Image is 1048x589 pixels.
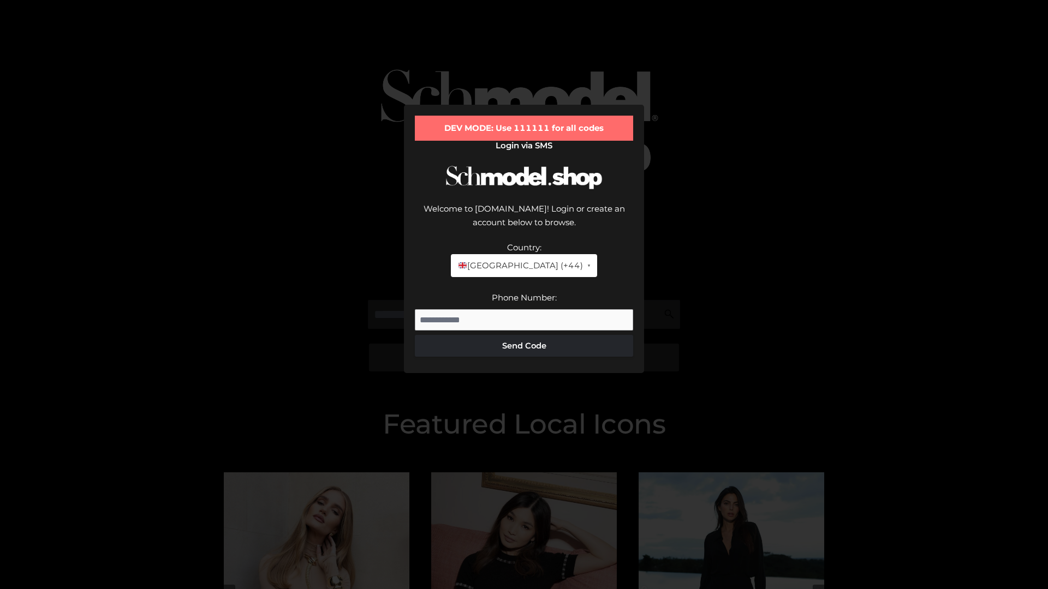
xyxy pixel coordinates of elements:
label: Phone Number: [492,292,557,303]
label: Country: [507,242,541,253]
button: Send Code [415,335,633,357]
span: [GEOGRAPHIC_DATA] (+44) [457,259,582,273]
div: DEV MODE: Use 111111 for all codes [415,116,633,141]
div: Welcome to [DOMAIN_NAME]! Login or create an account below to browse. [415,202,633,241]
img: 🇬🇧 [458,261,467,269]
img: Schmodel Logo [442,156,606,199]
h2: Login via SMS [415,141,633,151]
